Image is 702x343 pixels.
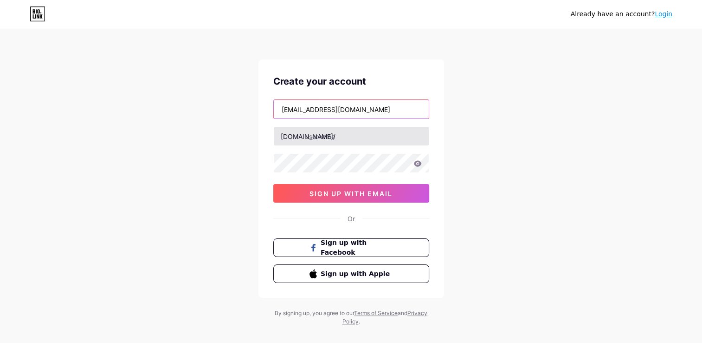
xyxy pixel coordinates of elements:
[272,309,430,326] div: By signing up, you agree to our and .
[281,132,335,141] div: [DOMAIN_NAME]/
[321,238,393,257] span: Sign up with Facebook
[274,127,429,145] input: username
[348,214,355,224] div: Or
[354,310,398,317] a: Terms of Service
[655,10,672,18] a: Login
[273,264,429,283] button: Sign up with Apple
[273,238,429,257] button: Sign up with Facebook
[273,184,429,203] button: sign up with email
[571,9,672,19] div: Already have an account?
[309,190,393,198] span: sign up with email
[321,269,393,279] span: Sign up with Apple
[274,100,429,119] input: Email
[273,74,429,88] div: Create your account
